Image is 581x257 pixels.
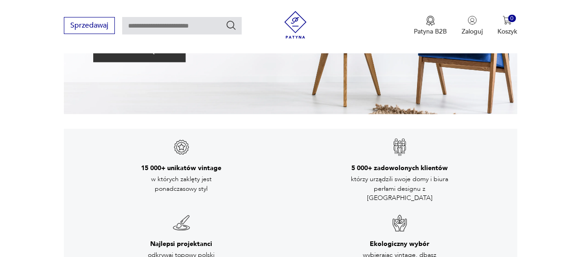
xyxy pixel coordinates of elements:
[172,214,191,232] img: Znak gwarancji jakości
[414,16,447,36] button: Patyna B2B
[497,27,517,36] p: Koszyk
[414,27,447,36] p: Patyna B2B
[172,138,191,156] img: Znak gwarancji jakości
[508,15,516,23] div: 0
[390,138,409,156] img: Znak gwarancji jakości
[426,16,435,26] img: Ikona medalu
[141,164,221,173] h3: 15 000+ unikatów vintage
[390,214,409,232] img: Znak gwarancji jakości
[150,240,212,249] h3: Najlepsi projektanci
[349,175,450,203] p: którzy urządzili swoje domy i biura perłami designu z [GEOGRAPHIC_DATA]
[64,23,115,29] a: Sprzedawaj
[462,16,483,36] button: Zaloguj
[414,16,447,36] a: Ikona medaluPatyna B2B
[64,17,115,34] button: Sprzedawaj
[462,27,483,36] p: Zaloguj
[468,16,477,25] img: Ikonka użytkownika
[131,175,232,194] p: w których zaklęty jest ponadczasowy styl
[502,16,512,25] img: Ikona koszyka
[282,11,309,39] img: Patyna - sklep z meblami i dekoracjami vintage
[370,240,429,249] h3: Ekologiczny wybór
[93,48,186,54] a: ODKRYJ WIĘCEJ
[497,16,517,36] button: 0Koszyk
[226,20,237,31] button: Szukaj
[351,164,448,173] h3: 5 000+ zadowolonych klientów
